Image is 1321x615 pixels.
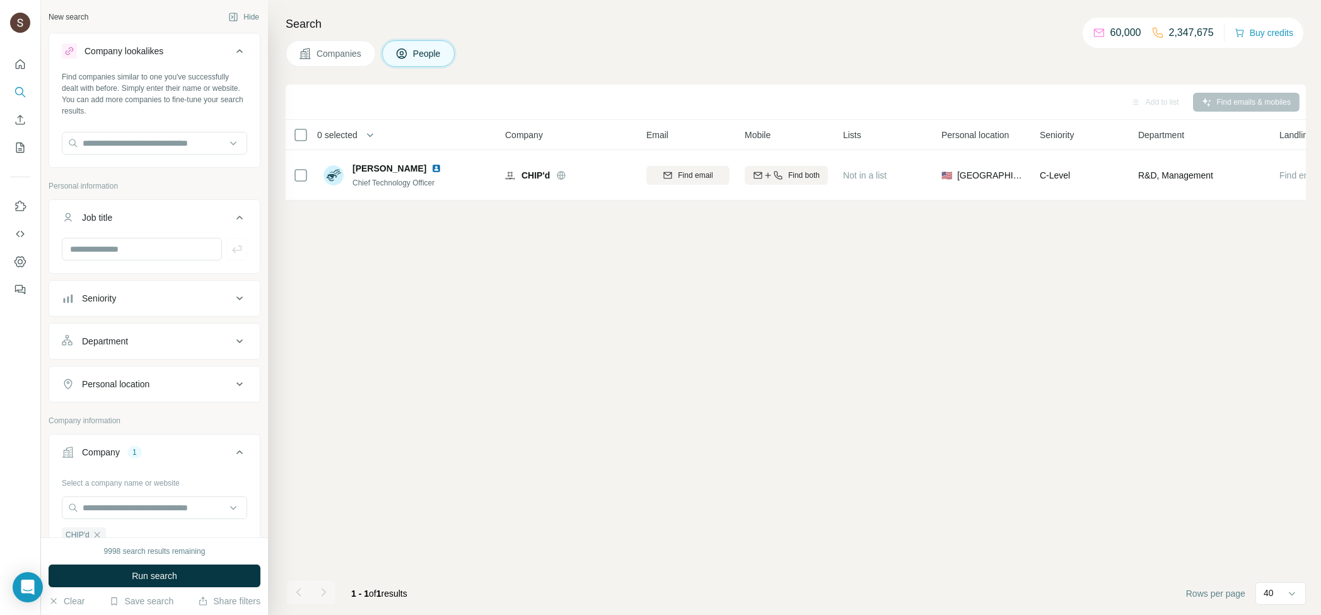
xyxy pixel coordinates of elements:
button: Company lookalikes [49,36,260,71]
div: Company lookalikes [84,45,163,57]
span: Not in a list [843,170,887,180]
div: New search [49,11,88,23]
span: results [351,589,407,599]
img: LinkedIn logo [431,163,441,173]
span: 1 [376,589,381,599]
button: Buy credits [1235,24,1293,42]
div: Seniority [82,292,116,305]
button: Dashboard [10,250,30,273]
span: Chief Technology Officer [352,179,434,187]
button: Use Surfe on LinkedIn [10,195,30,218]
button: Enrich CSV [10,108,30,131]
span: Find both [788,170,820,181]
p: Company information [49,415,260,426]
button: Share filters [198,595,260,607]
span: Rows per page [1186,587,1245,600]
div: Job title [82,211,112,224]
img: Avatar [10,13,30,33]
button: Feedback [10,278,30,301]
span: of [369,589,376,599]
button: Find both [745,166,828,185]
p: Personal information [49,180,260,192]
button: Seniority [49,283,260,313]
button: My lists [10,136,30,159]
button: Job title [49,202,260,238]
div: Company [82,446,120,459]
button: Save search [109,595,173,607]
div: Open Intercom Messenger [13,572,43,602]
span: Mobile [745,129,771,141]
span: [GEOGRAPHIC_DATA] [957,169,1025,182]
span: Seniority [1040,129,1074,141]
span: 0 selected [317,129,358,141]
span: Find email [678,170,713,181]
p: 2,347,675 [1169,25,1214,40]
button: Search [10,81,30,103]
button: Find email [646,166,730,185]
p: 60,000 [1110,25,1141,40]
h4: Search [286,15,1306,33]
button: Department [49,326,260,356]
span: Lists [843,129,861,141]
button: Run search [49,565,260,587]
span: 1 - 1 [351,589,369,599]
span: [PERSON_NAME] [352,162,426,175]
div: Personal location [82,378,149,390]
div: 9998 search results remaining [104,546,206,557]
span: Email [646,129,668,141]
span: Personal location [941,129,1009,141]
span: Company [505,129,543,141]
span: C-Level [1040,170,1070,180]
span: R&D, Management [1138,169,1213,182]
button: Company1 [49,437,260,472]
button: Use Surfe API [10,223,30,245]
span: 🇺🇸 [941,169,952,182]
span: Companies [317,47,363,60]
span: Run search [132,570,177,582]
div: Select a company name or website [62,472,247,489]
div: Find companies similar to one you've successfully dealt with before. Simply enter their name or w... [62,71,247,117]
p: 40 [1264,587,1274,599]
button: Clear [49,595,84,607]
span: CHIP'd [66,529,90,541]
span: Department [1138,129,1184,141]
button: Personal location [49,369,260,399]
button: Quick start [10,53,30,76]
span: People [413,47,442,60]
span: Landline [1279,129,1313,141]
button: Hide [219,8,268,26]
img: Avatar [323,165,344,185]
div: Department [82,335,128,348]
img: Logo of CHIP'd [505,170,515,180]
div: 1 [127,447,142,458]
span: CHIP'd [521,169,550,182]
